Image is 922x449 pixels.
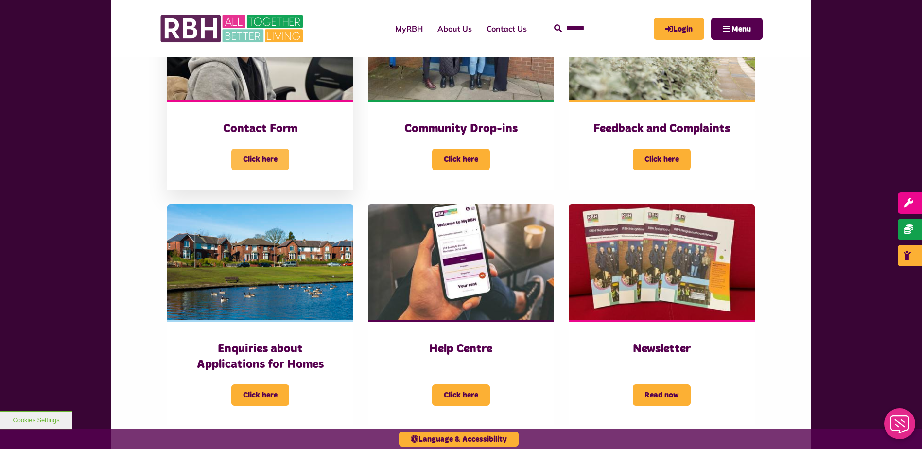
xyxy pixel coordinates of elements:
[711,18,763,40] button: Navigation
[430,16,479,42] a: About Us
[569,204,755,425] a: Newsletter Read now
[432,384,490,406] span: Click here
[588,121,735,137] h3: Feedback and Complaints
[387,342,535,357] h3: Help Centre
[160,10,306,48] img: RBH
[167,204,353,425] a: Enquiries about Applications for Homes Click here
[569,204,755,321] img: RBH Newsletter Copies
[187,342,334,372] h3: Enquiries about Applications for Homes
[878,405,922,449] iframe: Netcall Web Assistant for live chat
[231,149,289,170] span: Click here
[167,204,353,321] img: Dewhirst Rd 03
[633,149,691,170] span: Click here
[731,25,751,33] span: Menu
[387,121,535,137] h3: Community Drop-ins
[368,204,554,321] img: Myrbh Man Wth Mobile Correct
[231,384,289,406] span: Click here
[479,16,534,42] a: Contact Us
[368,204,554,425] a: Help Centre Click here
[187,121,334,137] h3: Contact Form
[654,18,704,40] a: MyRBH
[588,342,735,357] h3: Newsletter
[399,432,519,447] button: Language & Accessibility
[388,16,430,42] a: MyRBH
[432,149,490,170] span: Click here
[554,18,644,39] input: Search
[633,384,691,406] span: Read now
